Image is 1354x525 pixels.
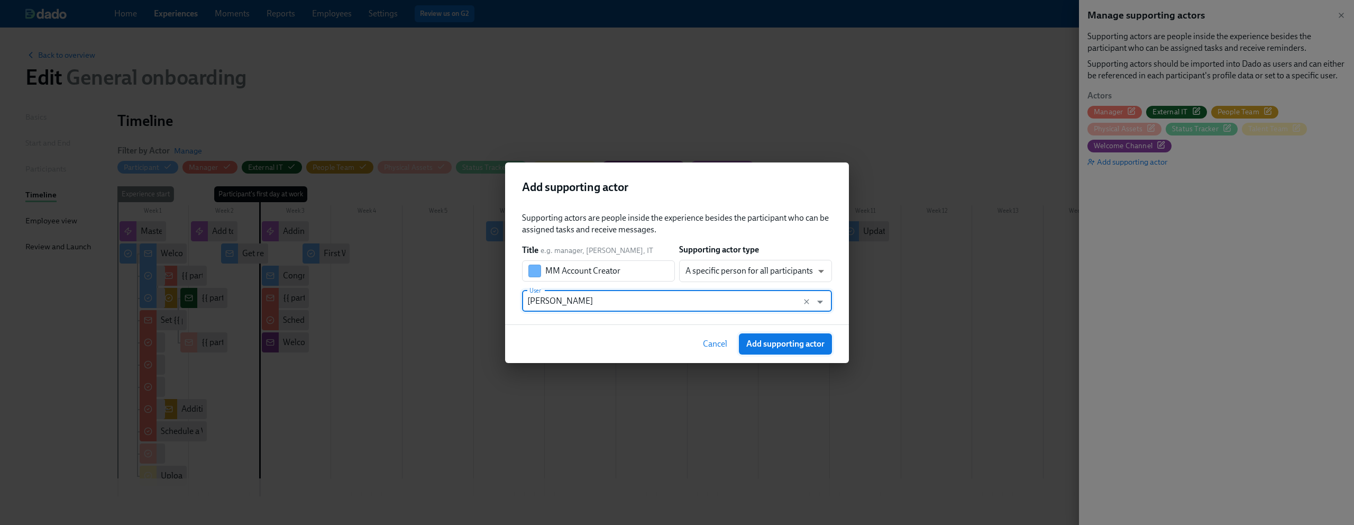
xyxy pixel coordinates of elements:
label: Title [522,245,538,256]
div: A specific person for all participants [679,260,832,282]
button: Add supporting actor [739,333,832,355]
div: Supporting actors are people inside the experience besides the participant who can be assigned ta... [522,212,832,236]
label: Supporting actor type [679,244,759,256]
span: e.g. manager, [PERSON_NAME], IT [541,246,653,256]
button: Cancel [696,333,735,355]
button: Clear [800,295,813,308]
input: Type to search users [527,291,807,312]
span: Add supporting actor [746,339,825,349]
input: Manager [545,260,675,282]
button: Open [812,294,828,310]
h2: Add supporting actor [522,179,832,195]
span: Cancel [703,339,727,349]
